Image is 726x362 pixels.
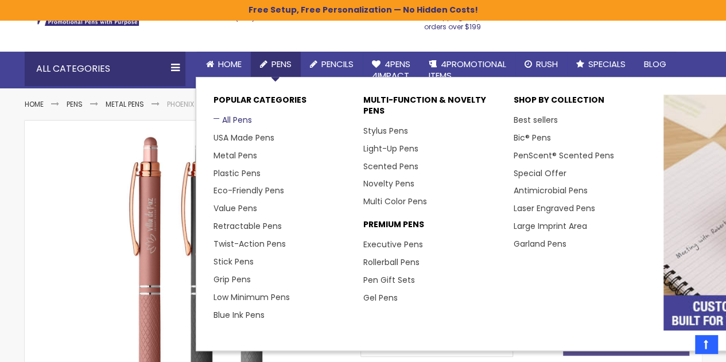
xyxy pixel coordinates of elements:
[25,99,44,109] a: Home
[363,95,502,122] p: Multi-Function & Novelty Pens
[631,331,726,362] iframe: Google Customer Reviews
[218,58,242,70] span: Home
[363,125,408,137] a: Stylus Pens
[513,220,587,232] a: Large Imprint Area
[25,52,185,86] div: All Categories
[213,238,286,250] a: Twist-Action Pens
[213,256,254,267] a: Stick Pens
[513,203,595,214] a: Laser Engraved Pens
[363,161,418,172] a: Scented Pens
[301,52,363,77] a: Pencils
[167,100,375,109] li: Phoenix Softy Rose Gold Metallic Pen with Stylus - Laser
[213,132,274,143] a: USA Made Pens
[588,58,626,70] span: Specials
[420,52,515,89] a: 4PROMOTIONALITEMS
[513,168,566,179] a: Special Offer
[213,291,290,303] a: Low Minimum Pens
[363,178,414,189] a: Novelty Pens
[635,52,675,77] a: Blog
[213,185,284,196] a: Eco-Friendly Pens
[513,150,614,161] a: PenScent® Scented Pens
[213,220,282,232] a: Retractable Pens
[429,58,506,81] span: 4PROMOTIONAL ITEMS
[363,292,398,303] a: Gel Pens
[567,52,635,77] a: Specials
[536,58,558,70] span: Rush
[271,58,292,70] span: Pens
[363,239,423,250] a: Executive Pens
[513,95,651,111] p: Shop By Collection
[372,58,410,81] span: 4Pens 4impact
[213,274,251,285] a: Grip Pens
[213,203,257,214] a: Value Pens
[363,196,427,207] a: Multi Color Pens
[106,99,144,109] a: Metal Pens
[363,219,502,236] p: Premium Pens
[513,185,587,196] a: Antimicrobial Pens
[213,309,265,321] a: Blue Ink Pens
[197,52,251,77] a: Home
[515,52,567,77] a: Rush
[363,143,418,154] a: Light-Up Pens
[363,274,415,286] a: Pen Gift Sets
[213,168,261,179] a: Plastic Pens
[363,52,420,89] a: 4Pens4impact
[513,132,550,143] a: Bic® Pens
[321,58,354,70] span: Pencils
[644,58,666,70] span: Blog
[213,150,257,161] a: Metal Pens
[67,99,83,109] a: Pens
[213,114,252,126] a: All Pens
[513,238,566,250] a: Garland Pens
[513,114,557,126] a: Best sellers
[213,95,352,111] p: Popular Categories
[363,256,420,268] a: Rollerball Pens
[251,52,301,77] a: Pens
